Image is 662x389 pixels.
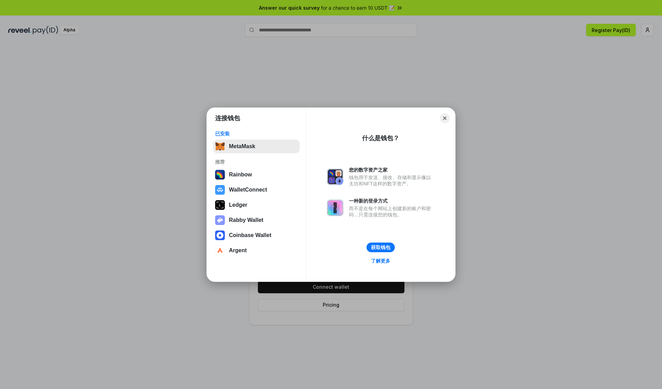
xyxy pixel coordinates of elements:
[215,170,225,180] img: svg+xml,%3Csvg%20width%3D%22120%22%20height%3D%22120%22%20viewBox%3D%220%200%20120%20120%22%20fil...
[229,172,252,178] div: Rainbow
[349,198,434,204] div: 一种新的登录方式
[367,243,395,252] button: 获取钱包
[213,168,300,182] button: Rainbow
[367,256,394,265] a: 了解更多
[349,167,434,173] div: 您的数字资产之家
[215,200,225,210] img: svg+xml,%3Csvg%20xmlns%3D%22http%3A%2F%2Fwww.w3.org%2F2000%2Fsvg%22%20width%3D%2228%22%20height%3...
[229,247,247,254] div: Argent
[327,199,343,216] img: svg+xml,%3Csvg%20xmlns%3D%22http%3A%2F%2Fwww.w3.org%2F2000%2Fsvg%22%20fill%3D%22none%22%20viewBox...
[213,228,300,242] button: Coinbase Wallet
[213,213,300,227] button: Rabby Wallet
[362,134,399,142] div: 什么是钱包？
[215,246,225,255] img: svg+xml,%3Csvg%20width%3D%2228%22%20height%3D%2228%22%20viewBox%3D%220%200%2028%2028%22%20fill%3D...
[215,114,240,122] h1: 连接钱包
[213,244,300,257] button: Argent
[371,244,390,250] div: 获取钱包
[440,113,450,123] button: Close
[229,217,263,223] div: Rabby Wallet
[215,131,298,137] div: 已安装
[229,202,247,208] div: Ledger
[229,187,267,193] div: WalletConnect
[213,198,300,212] button: Ledger
[215,142,225,151] img: svg+xml,%3Csvg%20fill%3D%22none%22%20height%3D%2233%22%20viewBox%3D%220%200%2035%2033%22%20width%...
[215,159,298,165] div: 推荐
[215,185,225,195] img: svg+xml,%3Csvg%20width%3D%2228%22%20height%3D%2228%22%20viewBox%3D%220%200%2028%2028%22%20fill%3D...
[213,140,300,153] button: MetaMask
[229,143,255,150] div: MetaMask
[229,232,271,238] div: Coinbase Wallet
[349,205,434,218] div: 而不是在每个网站上创建新的账户和密码，只需连接您的钱包。
[215,231,225,240] img: svg+xml,%3Csvg%20width%3D%2228%22%20height%3D%2228%22%20viewBox%3D%220%200%2028%2028%22%20fill%3D...
[371,258,390,264] div: 了解更多
[349,174,434,187] div: 钱包用于发送、接收、存储和显示像以太坊和NFT这样的数字资产。
[215,215,225,225] img: svg+xml,%3Csvg%20xmlns%3D%22http%3A%2F%2Fwww.w3.org%2F2000%2Fsvg%22%20fill%3D%22none%22%20viewBox...
[213,183,300,197] button: WalletConnect
[327,168,343,185] img: svg+xml,%3Csvg%20xmlns%3D%22http%3A%2F%2Fwww.w3.org%2F2000%2Fsvg%22%20fill%3D%22none%22%20viewBox...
